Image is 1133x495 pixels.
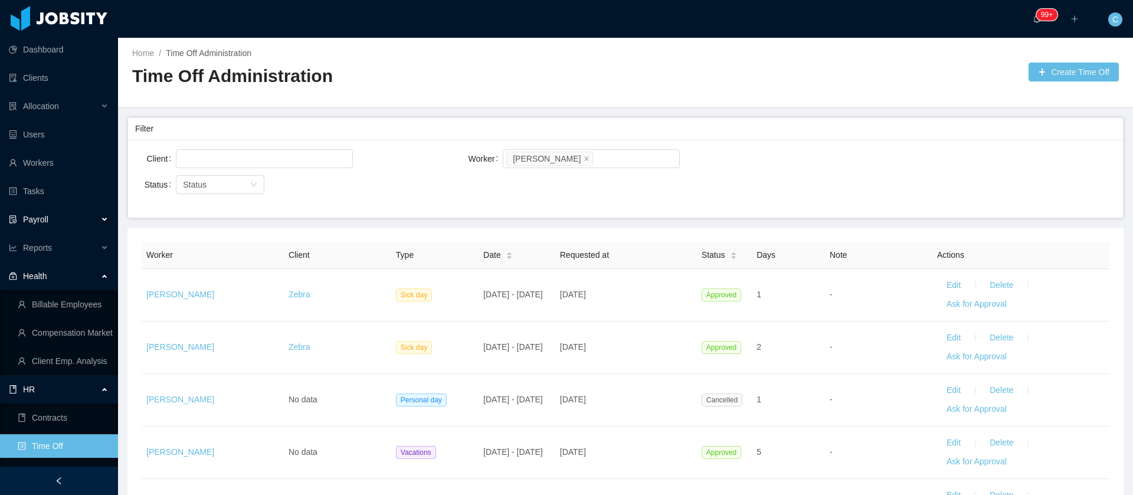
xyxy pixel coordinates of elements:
button: Edit [937,276,970,295]
a: icon: profileTasks [9,179,109,203]
span: 5 [757,447,761,457]
i: icon: solution [9,102,17,110]
span: - [830,290,833,299]
span: 1 [757,290,761,299]
a: icon: pie-chartDashboard [9,38,109,61]
a: [PERSON_NAME] [146,290,214,299]
li: Ivan Rodriguez [506,152,593,166]
h2: Time Off Administration [132,64,626,88]
span: Status [702,249,725,261]
span: Date [483,249,501,261]
span: Requested at [560,250,609,260]
span: No data [289,447,317,457]
span: Client [289,250,310,260]
span: [DATE] [560,342,586,352]
i: icon: caret-down [730,255,736,258]
span: Approved [702,341,741,354]
a: icon: userWorkers [9,151,109,175]
span: Vacations [396,446,436,459]
a: icon: userBillable Employees [18,293,109,316]
a: [PERSON_NAME] [146,342,214,352]
span: Sick day [396,289,432,301]
span: Health [23,271,47,281]
button: Delete [980,434,1023,453]
button: Delete [980,329,1023,348]
a: icon: userCompensation Market [18,321,109,345]
span: Sick day [396,341,432,354]
a: icon: bookContracts [18,406,109,430]
a: icon: profileTime Off [18,434,109,458]
button: Edit [937,329,970,348]
div: Filter [135,118,1116,140]
span: Reports [23,243,52,253]
i: icon: book [9,385,17,394]
a: Zebra [289,342,310,352]
span: Actions [937,250,964,260]
span: Personal day [396,394,447,407]
i: icon: file-protect [9,215,17,224]
a: icon: userClient Emp. Analysis [18,349,109,373]
span: Days [757,250,775,260]
button: Ask for Approval [937,348,1016,366]
span: [DATE] [560,447,586,457]
span: [DATE] [560,395,586,404]
span: [DATE] - [DATE] [483,395,543,404]
span: Status [183,180,207,189]
a: icon: auditClients [9,66,109,90]
i: icon: plus [1070,15,1079,23]
i: icon: medicine-box [9,272,17,280]
span: 1 [757,395,761,404]
span: Note [830,250,847,260]
button: Edit [937,434,970,453]
span: C [1112,12,1118,27]
button: Delete [980,276,1023,295]
div: Sort [730,250,737,258]
button: icon: plusCreate Time Off [1029,63,1119,81]
a: Time Off Administration [166,48,251,58]
span: [DATE] - [DATE] [483,290,543,299]
span: Allocation [23,101,59,111]
span: Payroll [23,215,48,224]
input: Client [179,152,186,166]
span: - [830,447,833,457]
span: [DATE] - [DATE] [483,342,543,352]
a: [PERSON_NAME] [146,395,214,404]
a: icon: profile [18,463,109,486]
label: Worker [468,154,503,163]
span: [DATE] - [DATE] [483,447,543,457]
i: icon: line-chart [9,244,17,252]
span: - [830,342,833,352]
a: [PERSON_NAME] [146,447,214,457]
button: Ask for Approval [937,295,1016,314]
i: icon: caret-up [730,250,736,254]
label: Client [147,154,176,163]
span: Approved [702,446,741,459]
i: icon: caret-up [506,250,512,254]
span: - [830,395,833,404]
i: icon: caret-down [506,255,512,258]
i: icon: bell [1033,15,1041,23]
i: icon: close [584,155,590,162]
span: / [159,48,161,58]
span: Approved [702,289,741,301]
span: No data [289,395,317,404]
span: HR [23,385,35,394]
span: [DATE] [560,290,586,299]
button: Ask for Approval [937,453,1016,471]
span: Type [396,250,414,260]
div: [PERSON_NAME] [513,152,581,165]
a: icon: robotUsers [9,123,109,146]
sup: 195 [1036,9,1057,21]
span: 2 [757,342,761,352]
button: Ask for Approval [937,400,1016,419]
label: Status [145,180,176,189]
span: Worker [146,250,173,260]
button: Edit [937,381,970,400]
span: Cancelled [702,394,742,407]
div: Sort [506,250,513,258]
i: icon: down [250,181,257,189]
button: Delete [980,381,1023,400]
a: Zebra [289,290,310,299]
a: Home [132,48,154,58]
input: Worker [595,152,602,166]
